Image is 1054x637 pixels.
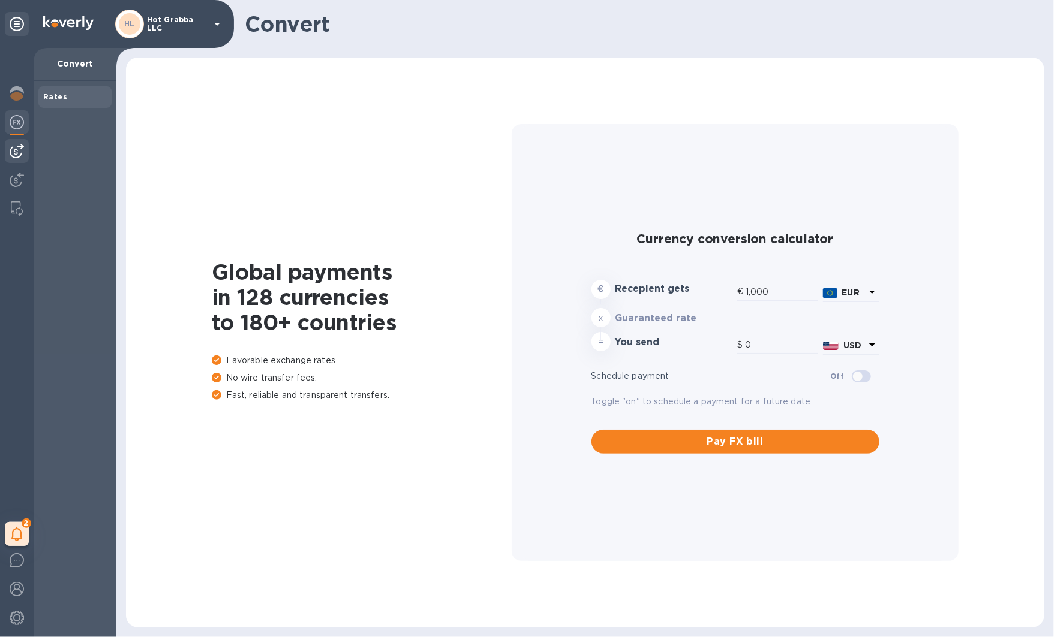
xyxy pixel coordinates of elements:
[43,16,94,30] img: Logo
[212,354,512,367] p: Favorable exchange rates.
[830,372,844,381] b: Off
[597,284,603,294] strong: €
[615,337,732,348] h3: You send
[601,434,870,449] span: Pay FX bill
[43,92,67,101] b: Rates
[591,308,611,327] div: x
[212,372,512,384] p: No wire transfer fees.
[737,336,745,354] div: $
[591,231,879,246] h2: Currency conversion calculator
[5,12,29,36] div: Unpin categories
[245,11,1035,37] h1: Convert
[737,283,746,301] div: €
[745,336,818,354] input: Amount
[615,283,732,295] h3: Recepient gets
[591,332,611,351] div: =
[591,396,879,408] p: Toggle "on" to schedule a payment for a future date.
[842,288,860,297] b: EUR
[43,58,107,70] p: Convert
[124,19,135,28] b: HL
[147,16,207,32] p: Hot Grabba LLC
[212,259,512,335] h1: Global payments in 128 currencies to 180+ countries
[212,389,512,401] p: Fast, reliable and transparent transfers.
[22,518,31,528] span: 2
[615,313,732,324] h3: Guaranteed rate
[10,115,24,129] img: Foreign exchange
[591,370,831,382] p: Schedule payment
[746,283,818,301] input: Amount
[591,430,879,454] button: Pay FX bill
[843,340,861,350] b: USD
[823,342,839,350] img: USD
